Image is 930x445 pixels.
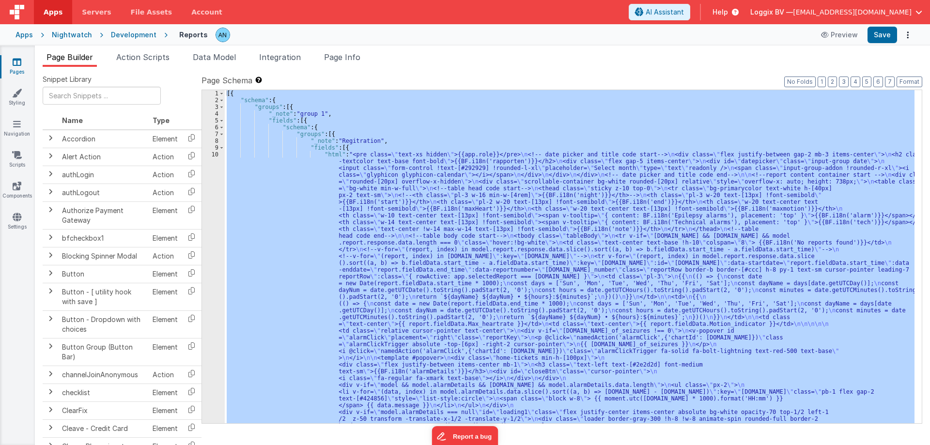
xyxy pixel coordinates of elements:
td: Action [149,148,182,166]
td: Element [149,384,182,401]
td: Action [149,366,182,384]
button: Loggix BV — [EMAIL_ADDRESS][DOMAIN_NAME] [750,7,922,17]
span: Name [62,116,83,124]
td: Action [149,184,182,201]
span: File Assets [131,7,172,17]
td: Alert Action [58,148,149,166]
td: ClearFix [58,401,149,419]
button: 5 [862,77,871,87]
td: Element [149,338,182,366]
td: bfcheckbox1 [58,229,149,247]
button: Format [897,77,922,87]
span: [EMAIL_ADDRESS][DOMAIN_NAME] [793,7,912,17]
button: Save [868,27,897,43]
td: authLogout [58,184,149,201]
td: Cleave - Credit Card [58,419,149,437]
span: Help [713,7,728,17]
div: Development [111,30,156,40]
span: Loggix BV — [750,7,793,17]
td: Accordion [58,130,149,148]
button: No Folds [784,77,816,87]
td: Action [149,166,182,184]
td: channelJoinAnonymous [58,366,149,384]
td: Blocking Spinner Modal [58,247,149,265]
span: Action Scripts [116,52,170,62]
td: Element [149,201,182,229]
button: 6 [873,77,883,87]
td: Element [149,310,182,338]
span: Page Info [324,52,360,62]
div: 6 [202,124,225,131]
span: Data Model [193,52,236,62]
td: Element [149,419,182,437]
td: Element [149,229,182,247]
div: 8 [202,138,225,144]
td: Action [149,247,182,265]
td: Element [149,265,182,283]
td: Button - Dropdown with choices [58,310,149,338]
td: Authorize Payment Gateway [58,201,149,229]
button: Preview [815,27,864,43]
h4: Reports [179,31,208,38]
div: 4 [202,110,225,117]
td: Element [149,283,182,310]
span: Servers [82,7,111,17]
div: 1 [202,90,225,97]
span: Apps [44,7,62,17]
button: 3 [839,77,849,87]
button: 4 [851,77,860,87]
span: AI Assistant [646,7,684,17]
div: Nightwatch [52,30,92,40]
button: 2 [828,77,837,87]
div: 7 [202,131,225,138]
input: Search Snippets ... [43,87,161,105]
td: Button Group (Button Bar) [58,338,149,366]
td: Button - [ utility hook with save ] [58,283,149,310]
td: authLogin [58,166,149,184]
span: Type [153,116,170,124]
div: 2 [202,97,225,104]
div: 9 [202,144,225,151]
td: Element [149,130,182,148]
button: 1 [818,77,826,87]
td: checklist [58,384,149,401]
span: Page Builder [46,52,93,62]
td: Button [58,265,149,283]
div: 3 [202,104,225,110]
span: Snippet Library [43,75,92,84]
span: Integration [259,52,301,62]
button: Options [901,28,914,42]
button: AI Assistant [629,4,690,20]
button: 7 [885,77,895,87]
img: f1d78738b441ccf0e1fcb79415a71bae [216,28,230,42]
td: Element [149,401,182,419]
div: Apps [15,30,33,40]
span: Page Schema [201,75,252,86]
div: 5 [202,117,225,124]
